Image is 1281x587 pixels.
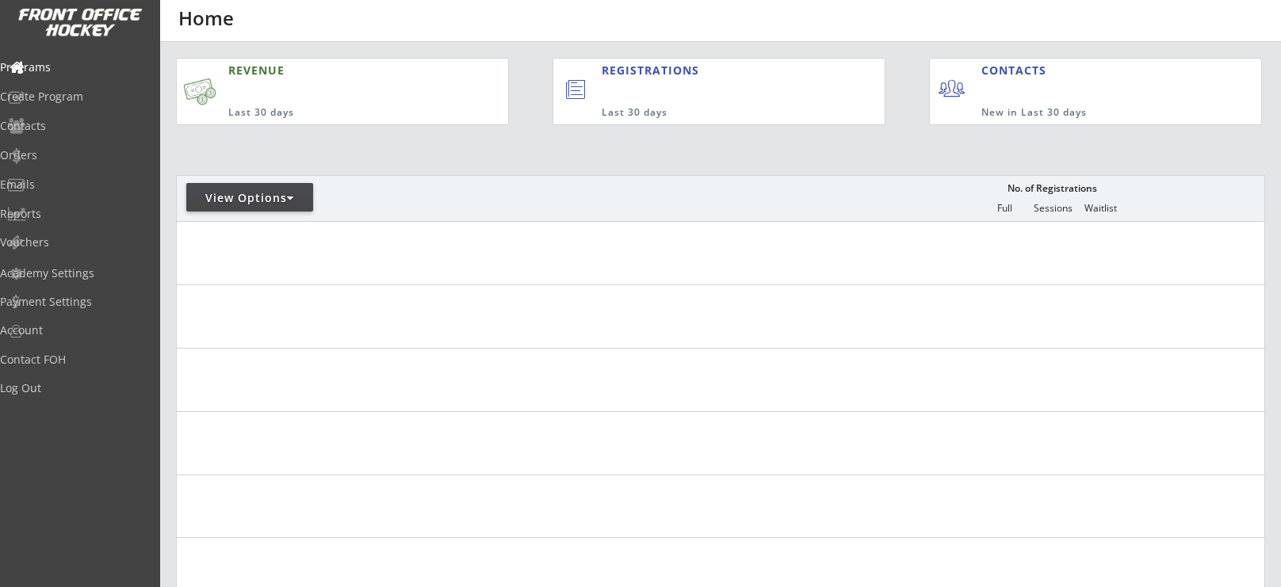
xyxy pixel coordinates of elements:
div: Full [981,203,1028,214]
div: No. of Registrations [1003,183,1101,194]
div: View Options [186,190,313,206]
div: Waitlist [1076,203,1124,214]
div: REGISTRATIONS [602,63,812,78]
div: Last 30 days [228,106,431,120]
div: Sessions [1029,203,1076,214]
div: Last 30 days [602,106,820,120]
div: REVENUE [228,63,431,78]
div: CONTACTS [981,63,1053,78]
div: New in Last 30 days [981,106,1187,120]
